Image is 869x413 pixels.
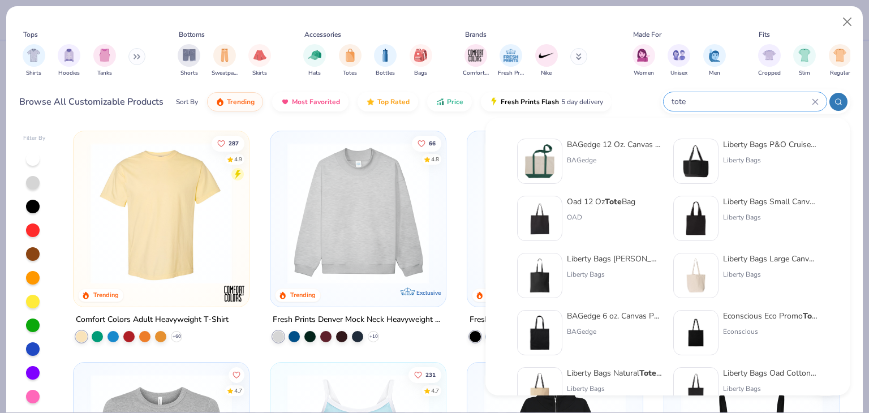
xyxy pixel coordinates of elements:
[178,44,200,78] div: filter for Shorts
[212,44,238,78] div: filter for Sweatpants
[561,96,603,109] span: 5 day delivery
[723,196,818,208] div: Liberty Bags Small Canvas
[212,44,238,78] button: filter button
[272,92,349,111] button: Most Favorited
[723,212,818,222] div: Liberty Bags
[723,326,818,337] div: Econscious
[229,140,239,146] span: 287
[678,144,713,179] img: 24e92d39-60ac-4e7c-be29-2e95d78d0b5f
[670,69,687,78] span: Unisex
[498,44,524,78] button: filter button
[414,69,427,78] span: Bags
[763,49,776,62] img: Cropped Image
[23,44,45,78] button: filter button
[379,49,392,62] img: Bottles Image
[183,49,196,62] img: Shorts Image
[798,49,811,62] img: Slim Image
[27,49,40,62] img: Shirts Image
[179,29,205,40] div: Bottoms
[447,97,463,106] span: Price
[637,49,650,62] img: Women Image
[304,29,341,40] div: Accessories
[19,95,164,109] div: Browse All Customizable Products
[308,69,321,78] span: Hats
[410,44,432,78] div: filter for Bags
[481,92,612,111] button: Fresh Prints Flash5 day delivery
[463,44,489,78] div: filter for Comfort Colors
[248,44,271,78] button: filter button
[723,310,818,322] div: Econscious Eco Promo
[173,333,181,340] span: + 60
[281,97,290,106] img: most_fav.gif
[463,44,489,78] button: filter button
[366,97,375,106] img: TopRated.gif
[498,69,524,78] span: Fresh Prints
[633,44,655,78] div: filter for Women
[344,49,356,62] img: Totes Image
[248,44,271,78] div: filter for Skirts
[605,196,622,207] strong: Tote
[470,313,617,327] div: Fresh Prints Boston Heavyweight Hoodie
[522,372,557,407] img: 4eef1cd2-1b12-4e58-ab3b-8be782f5c6af
[709,69,720,78] span: Men
[829,44,851,78] div: filter for Regular
[252,69,267,78] span: Skirts
[567,269,662,279] div: Liberty Bags
[567,212,635,222] div: OAD
[93,44,116,78] div: filter for Tanks
[63,49,75,62] img: Hoodies Image
[708,49,721,62] img: Men Image
[501,97,559,106] span: Fresh Prints Flash
[793,44,816,78] button: filter button
[223,282,246,305] img: Comfort Colors logo
[180,69,198,78] span: Shorts
[633,44,655,78] button: filter button
[408,367,441,382] button: Like
[538,47,555,64] img: Nike Image
[416,289,441,296] span: Exclusive
[793,44,816,78] div: filter for Slim
[93,44,116,78] button: filter button
[535,44,558,78] button: filter button
[678,258,713,293] img: 18a346f4-066a-4ba1-bd8c-7160f2b46754
[833,49,846,62] img: Regular Image
[376,69,395,78] span: Bottles
[58,44,80,78] div: filter for Hoodies
[308,49,321,62] img: Hats Image
[633,29,661,40] div: Made For
[817,253,834,264] strong: Tote
[465,29,487,40] div: Brands
[429,140,436,146] span: 66
[218,49,231,62] img: Sweatpants Image
[26,69,41,78] span: Shirts
[227,97,255,106] span: Trending
[567,139,662,150] div: BAGedge 12 Oz. Canvas Boat
[76,313,229,327] div: Comfort Colors Adult Heavyweight T-Shirt
[703,44,726,78] button: filter button
[567,310,662,322] div: BAGedge 6 oz. Canvas Promo
[339,44,362,78] div: filter for Totes
[97,69,112,78] span: Tanks
[673,49,686,62] img: Unisex Image
[229,367,245,382] button: Like
[235,386,243,395] div: 4.7
[818,196,834,207] strong: Tote
[535,44,558,78] div: filter for Nike
[431,155,439,164] div: 4.8
[703,44,726,78] div: filter for Men
[668,44,690,78] button: filter button
[463,69,489,78] span: Comfort Colors
[678,315,713,350] img: d7720054-dc1a-4beb-82f1-92c1e813d923
[282,143,434,284] img: f5d85501-0dbb-4ee4-b115-c08fa3845d83
[273,313,444,327] div: Fresh Prints Denver Mock Neck Heavyweight Sweatshirt
[758,44,781,78] button: filter button
[253,49,266,62] img: Skirts Image
[85,143,238,284] img: 029b8af0-80e6-406f-9fdc-fdf898547912
[58,44,80,78] button: filter button
[23,134,46,143] div: Filter By
[498,44,524,78] div: filter for Fresh Prints
[670,95,812,108] input: Try "T-Shirt"
[178,44,200,78] button: filter button
[541,69,552,78] span: Nike
[207,92,263,111] button: Trending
